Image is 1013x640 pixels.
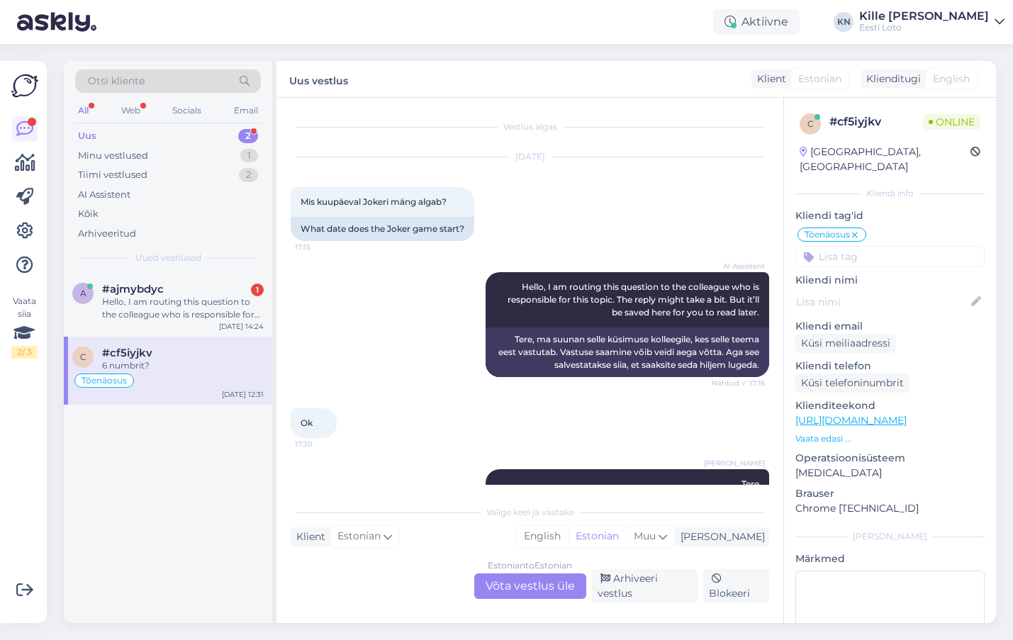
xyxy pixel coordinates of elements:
[251,283,264,296] div: 1
[118,101,143,120] div: Web
[795,374,910,393] div: Küsi telefoninumbrit
[796,294,968,310] input: Lisa nimi
[239,168,258,182] div: 2
[11,295,37,359] div: Vaata siia
[88,74,145,89] span: Otsi kliente
[805,230,850,239] span: Tõenäosus
[703,569,769,603] div: Blokeeri
[508,281,761,318] span: Hello, I am routing this question to the colleague who is responsible for this topic. The reply m...
[301,417,313,428] span: Ok
[474,573,586,599] div: Võta vestlus üle
[751,72,786,86] div: Klient
[634,529,656,542] span: Muu
[795,398,985,413] p: Klienditeekond
[291,150,769,163] div: [DATE]
[795,466,985,481] p: [MEDICAL_DATA]
[78,149,148,163] div: Minu vestlused
[78,207,99,221] div: Kõik
[795,359,985,374] p: Kliendi telefon
[82,376,127,385] span: Tõenäosus
[222,389,264,400] div: [DATE] 12:31
[795,432,985,445] p: Vaata edasi ...
[11,346,37,359] div: 2 / 3
[800,145,970,174] div: [GEOGRAPHIC_DATA], [GEOGRAPHIC_DATA]
[238,129,258,143] div: 2
[795,451,985,466] p: Operatsioonisüsteem
[295,439,348,449] span: 17:20
[169,101,204,120] div: Socials
[798,72,841,86] span: Estonian
[795,273,985,288] p: Kliendi nimi
[795,208,985,223] p: Kliendi tag'id
[704,458,765,468] span: [PERSON_NAME]
[795,334,896,353] div: Küsi meiliaadressi
[859,22,989,33] div: Eesti Loto
[807,118,814,129] span: c
[933,72,970,86] span: English
[78,227,136,241] div: Arhiveeritud
[592,569,698,603] div: Arhiveeri vestlus
[291,217,474,241] div: What date does the Joker game start?
[675,529,765,544] div: [PERSON_NAME]
[795,187,985,200] div: Kliendi info
[291,506,769,519] div: Valige keel ja vastake
[295,242,348,252] span: 17:15
[301,196,447,207] span: Mis kuupäeval Jokeri mäng algab?
[795,486,985,501] p: Brauser
[795,319,985,334] p: Kliendi email
[80,288,86,298] span: a
[713,9,800,35] div: Aktiivne
[795,501,985,516] p: Chrome [TECHNICAL_ID]
[795,530,985,543] div: [PERSON_NAME]
[219,321,264,332] div: [DATE] 14:24
[568,526,626,547] div: Estonian
[795,246,985,267] input: Lisa tag
[337,529,381,544] span: Estonian
[102,347,152,359] span: #cf5iyjkv
[923,114,980,130] span: Online
[135,252,201,264] span: Uued vestlused
[240,149,258,163] div: 1
[712,378,765,388] span: Nähtud ✓ 17:16
[102,359,264,372] div: 6 numbrit?
[859,11,989,22] div: Kille [PERSON_NAME]
[102,283,164,296] span: #ajmybdyc
[102,296,264,321] div: Hello, I am routing this question to the colleague who is responsible for this topic. The reply m...
[75,101,91,120] div: All
[78,168,147,182] div: Tiimi vestlused
[488,559,572,572] div: Estonian to Estonian
[291,529,325,544] div: Klient
[80,352,86,362] span: c
[861,72,921,86] div: Klienditugi
[829,113,923,130] div: # cf5iyjkv
[78,188,130,202] div: AI Assistent
[859,11,1004,33] a: Kille [PERSON_NAME]Eesti Loto
[834,12,854,32] div: KN
[517,526,568,547] div: English
[291,120,769,133] div: Vestlus algas
[11,72,38,99] img: Askly Logo
[712,261,765,271] span: AI Assistent
[78,129,96,143] div: Uus
[231,101,261,120] div: Email
[795,414,907,427] a: [URL][DOMAIN_NAME]
[795,551,985,566] p: Märkmed
[486,327,769,377] div: Tere, ma suunan selle küsimuse kolleegile, kes selle teema eest vastutab. Vastuse saamine võib ve...
[289,69,348,89] label: Uus vestlus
